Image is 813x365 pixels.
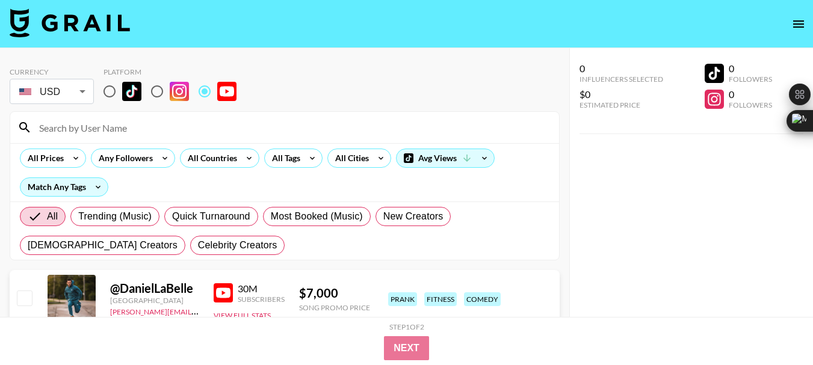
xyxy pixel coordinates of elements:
div: Estimated Price [580,100,663,109]
div: Platform [104,67,246,76]
div: Followers [729,100,772,109]
span: [DEMOGRAPHIC_DATA] Creators [28,238,178,253]
div: @ DanielLaBelle [110,281,199,296]
span: Celebrity Creators [198,238,277,253]
div: 0 [729,63,772,75]
div: Match Any Tags [20,178,108,196]
span: Most Booked (Music) [271,209,363,224]
div: Any Followers [91,149,155,167]
img: YouTube [217,82,236,101]
div: 30M [238,283,285,295]
button: View Full Stats [214,311,271,320]
div: Step 1 of 2 [389,322,424,331]
div: $ 7,000 [299,286,370,301]
a: [PERSON_NAME][EMAIL_ADDRESS][DOMAIN_NAME] [110,305,288,316]
img: TikTok [122,82,141,101]
div: All Countries [181,149,240,167]
img: YouTube [214,283,233,302]
div: Subscribers [238,295,285,304]
div: All Prices [20,149,66,167]
button: Next [384,336,429,360]
span: Trending (Music) [78,209,152,224]
div: USD [12,81,91,102]
div: Song Promo Price [299,303,370,312]
div: Influencers Selected [580,75,663,84]
iframe: Drift Widget Chat Controller [753,305,799,351]
span: New Creators [383,209,444,224]
div: Followers [729,75,772,84]
img: Grail Talent [10,8,130,37]
div: All Cities [328,149,371,167]
div: $0 [580,88,663,100]
div: Currency [10,67,94,76]
div: [GEOGRAPHIC_DATA] [110,296,199,305]
div: prank [388,292,417,306]
span: All [47,209,58,224]
span: Quick Turnaround [172,209,250,224]
input: Search by User Name [32,118,552,137]
div: 0 [729,88,772,100]
div: comedy [464,292,501,306]
div: Avg Views [397,149,494,167]
div: All Tags [265,149,303,167]
img: Instagram [170,82,189,101]
div: fitness [424,292,457,306]
div: 0 [580,63,663,75]
button: open drawer [787,12,811,36]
